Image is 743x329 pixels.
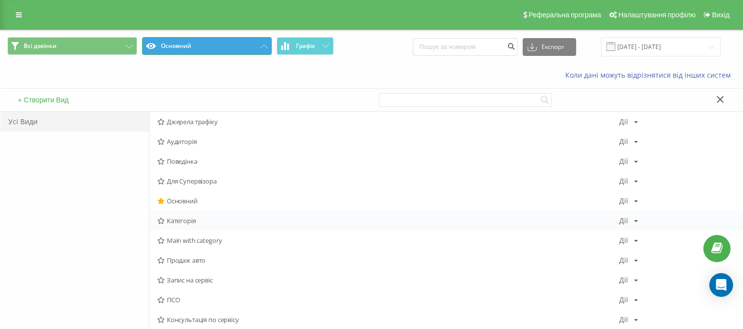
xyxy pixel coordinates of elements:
span: Джерела трафіку [157,118,619,125]
span: Основний [157,197,619,204]
button: Графік [277,37,334,55]
button: Основний [142,37,272,55]
span: Реферальна програма [529,11,601,19]
div: Open Intercom Messenger [709,273,733,297]
button: + Створити Вид [15,95,72,104]
div: Дії [619,197,628,204]
div: Дії [619,237,628,244]
div: Дії [619,257,628,264]
a: Коли дані можуть відрізнятися вiд інших систем [565,70,736,80]
div: Дії [619,118,628,125]
button: Експорт [523,38,576,56]
button: Закрити [713,95,728,105]
div: Усі Види [0,112,149,132]
span: Вихід [712,11,730,19]
span: Main with category [157,237,619,244]
span: ПСО [157,296,619,303]
span: Налаштування профілю [618,11,695,19]
div: Дії [619,277,628,283]
span: Аудиторія [157,138,619,145]
span: Категорія [157,217,619,224]
span: Поведінка [157,158,619,165]
span: Графік [296,43,315,49]
div: Дії [619,296,628,303]
div: Дії [619,178,628,185]
div: Дії [619,138,628,145]
span: Запис на сервіс [157,277,619,283]
span: Для Супервізора [157,178,619,185]
div: Дії [619,158,628,165]
input: Пошук за номером [413,38,518,56]
span: Всі дзвінки [24,42,56,50]
div: Дії [619,217,628,224]
button: Всі дзвінки [7,37,137,55]
div: Дії [619,316,628,323]
span: Консультація по сервісу [157,316,619,323]
span: Продаж авто [157,257,619,264]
